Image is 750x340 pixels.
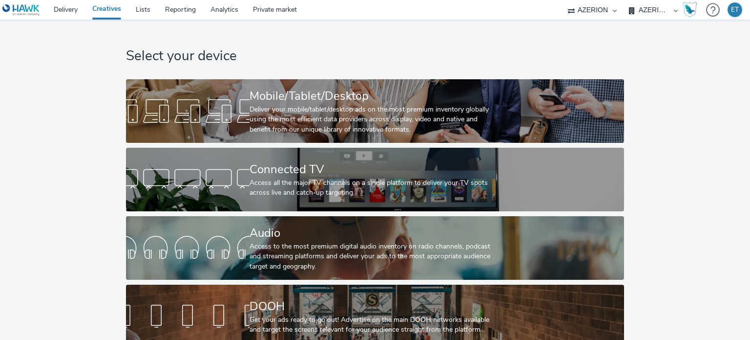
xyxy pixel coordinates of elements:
img: Hawk Academy [683,2,697,18]
div: Access all the major TV channels on a single platform to deliver your TV spots across live and ca... [250,178,497,198]
div: ET [731,2,739,17]
div: Access to the most premium digital audio inventory on radio channels, podcast and streaming platf... [250,242,497,272]
a: Mobile/Tablet/DesktopDeliver your mobile/tablet/desktop ads on the most premium inventory globall... [126,79,624,143]
img: undefined Logo [2,4,40,16]
div: DOOH [250,298,497,315]
div: Deliver your mobile/tablet/desktop ads on the most premium inventory globally using the most effi... [250,105,497,135]
a: Connected TVAccess all the major TV channels on a single platform to deliver your TV spots across... [126,148,624,211]
a: Hawk Academy [683,2,701,18]
div: Mobile/Tablet/Desktop [250,88,497,105]
a: AudioAccess to the most premium digital audio inventory on radio channels, podcast and streaming ... [126,216,624,280]
div: Audio [250,225,497,242]
div: Get your ads ready to go out! Advertise on the main DOOH networks available and target the screen... [250,315,497,335]
div: Connected TV [250,161,497,178]
h1: Select your device [126,47,624,66]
